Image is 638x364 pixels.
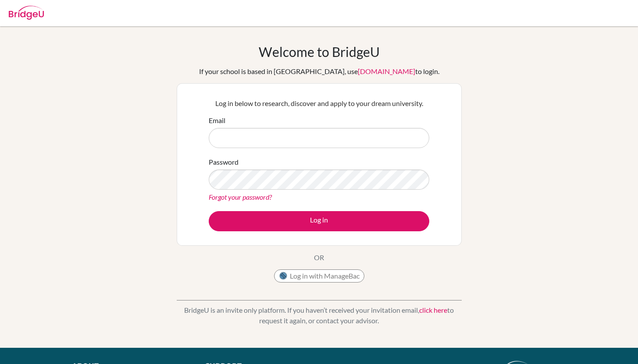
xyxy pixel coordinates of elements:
a: [DOMAIN_NAME] [358,67,415,75]
h1: Welcome to BridgeU [259,44,380,60]
a: Forgot your password? [209,193,272,201]
p: Log in below to research, discover and apply to your dream university. [209,98,429,109]
p: OR [314,252,324,263]
a: click here [419,306,447,314]
img: Bridge-U [9,6,44,20]
p: BridgeU is an invite only platform. If you haven’t received your invitation email, to request it ... [177,305,462,326]
button: Log in [209,211,429,231]
label: Password [209,157,239,167]
label: Email [209,115,225,126]
div: If your school is based in [GEOGRAPHIC_DATA], use to login. [199,66,439,77]
button: Log in with ManageBac [274,269,364,283]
